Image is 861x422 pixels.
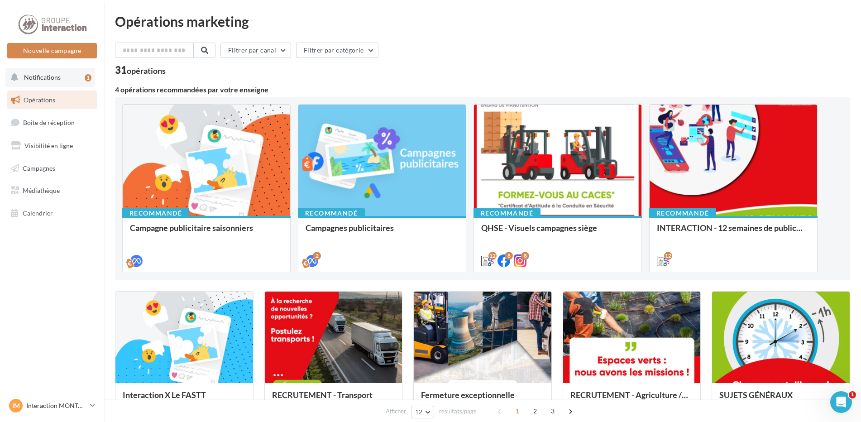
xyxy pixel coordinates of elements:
[313,252,321,260] div: 2
[5,91,99,110] a: Opérations
[24,73,61,81] span: Notifications
[298,208,365,218] div: Recommandé
[505,252,513,260] div: 8
[12,401,20,410] span: IM
[386,407,406,416] span: Afficher
[415,408,423,416] span: 12
[23,119,75,126] span: Boîte de réception
[7,43,97,58] button: Nouvelle campagne
[664,252,672,260] div: 12
[5,204,99,223] a: Calendrier
[474,208,541,218] div: Recommandé
[510,404,525,418] span: 1
[85,74,91,82] div: 1
[24,142,73,149] span: Visibilité en ligne
[5,68,95,87] button: Notifications 1
[421,390,544,408] div: Fermeture exceptionnelle
[115,86,850,93] div: 4 opérations recommandées par votre enseigne
[830,391,852,413] iframe: Intercom live chat
[127,67,166,75] div: opérations
[5,181,99,200] a: Médiathèque
[488,252,497,260] div: 12
[23,209,53,217] span: Calendrier
[649,208,716,218] div: Recommandé
[439,407,477,416] span: résultats/page
[296,43,378,58] button: Filtrer par catégorie
[24,96,55,104] span: Opérations
[570,390,694,408] div: RECRUTEMENT - Agriculture / Espaces verts
[849,391,856,398] span: 1
[272,390,395,408] div: RECRUTEMENT - Transport
[26,401,86,410] p: Interaction MONTAUBAN
[545,404,560,418] span: 3
[5,113,99,132] a: Boîte de réception
[123,390,246,408] div: Interaction X Le FASTT
[5,136,99,155] a: Visibilité en ligne
[528,404,542,418] span: 2
[521,252,529,260] div: 8
[23,164,55,172] span: Campagnes
[130,223,283,241] div: Campagne publicitaire saisonniers
[411,406,434,418] button: 12
[719,390,842,408] div: SUJETS GÉNÉRAUX
[5,159,99,178] a: Campagnes
[481,223,634,241] div: QHSE - Visuels campagnes siège
[23,187,60,194] span: Médiathèque
[306,223,459,241] div: Campagnes publicitaires
[115,14,850,28] div: Opérations marketing
[657,223,810,241] div: INTERACTION - 12 semaines de publication
[220,43,291,58] button: Filtrer par canal
[115,65,166,75] div: 31
[7,397,97,414] a: IM Interaction MONTAUBAN
[122,208,189,218] div: Recommandé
